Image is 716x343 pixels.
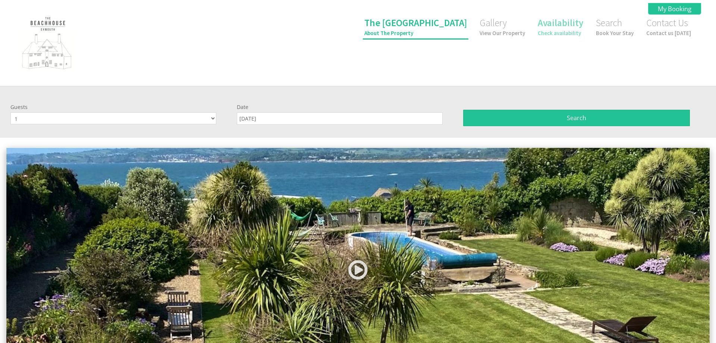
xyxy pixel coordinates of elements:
[646,29,691,37] small: Contact us [DATE]
[10,103,216,110] label: Guests
[538,17,583,37] a: AvailabilityCheck availability
[596,29,634,37] small: Book Your Stay
[364,29,467,37] small: About The Property
[596,17,634,37] a: SearchBook Your Stay
[237,112,443,125] input: Arrival Date
[648,3,701,15] a: My Booking
[237,103,443,110] label: Date
[480,17,525,37] a: GalleryView Our Property
[480,29,525,37] small: View Our Property
[538,29,583,37] small: Check availability
[463,110,690,126] button: Search
[646,17,691,37] a: Contact UsContact us [DATE]
[364,17,467,37] a: The [GEOGRAPHIC_DATA]About The Property
[10,14,85,75] img: The Beach House Exmouth
[567,114,586,122] span: Search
